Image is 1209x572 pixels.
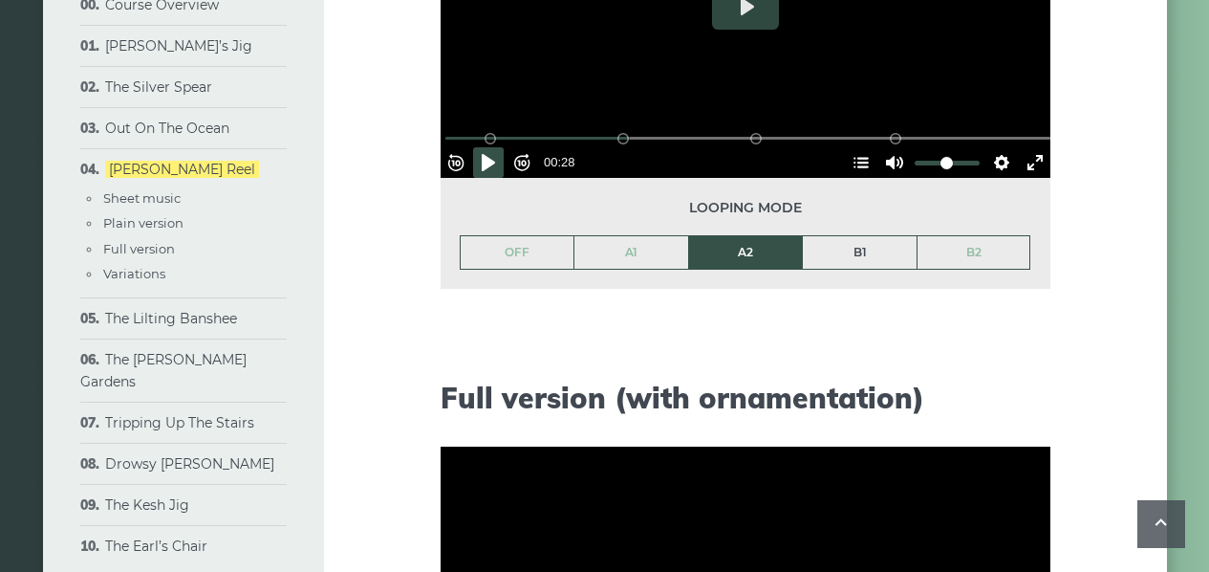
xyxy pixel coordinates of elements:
a: The Kesh Jig [105,496,189,514]
a: The Silver Spear [105,78,212,96]
h2: Full version (with ornamentation) [441,381,1050,415]
a: The Lilting Banshee [105,310,237,327]
a: Full version [103,241,175,256]
a: Variations [103,266,165,281]
a: Plain version [103,215,184,231]
a: Sheet music [103,190,181,206]
a: The [PERSON_NAME] Gardens [80,351,247,391]
a: B1 [803,236,917,269]
span: Looping mode [460,197,1031,219]
a: B2 [918,236,1030,269]
a: The Earl’s Chair [105,538,207,555]
a: [PERSON_NAME] Reel [105,161,259,178]
a: OFF [461,236,574,269]
a: Tripping Up The Stairs [105,414,254,431]
a: A1 [574,236,688,269]
a: Out On The Ocean [105,120,229,137]
a: Drowsy [PERSON_NAME] [105,455,274,473]
a: [PERSON_NAME]’s Jig [105,37,252,55]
